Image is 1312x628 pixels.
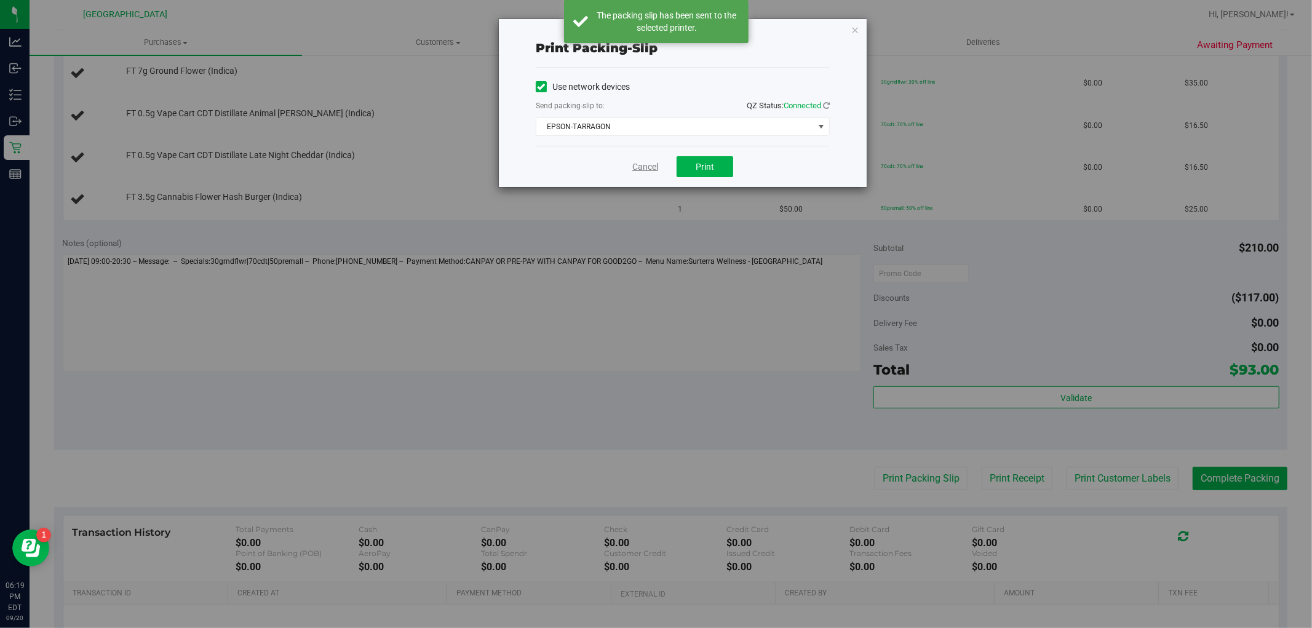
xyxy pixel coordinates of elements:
a: Cancel [632,161,658,173]
button: Print [677,156,733,177]
span: Print [696,162,714,172]
label: Use network devices [536,81,630,93]
span: Print packing-slip [536,41,658,55]
span: EPSON-TARRAGON [536,118,814,135]
span: Connected [784,101,821,110]
div: The packing slip has been sent to the selected printer. [595,9,739,34]
iframe: Resource center unread badge [36,528,51,543]
iframe: Resource center [12,530,49,566]
span: select [814,118,829,135]
label: Send packing-slip to: [536,100,605,111]
span: QZ Status: [747,101,830,110]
